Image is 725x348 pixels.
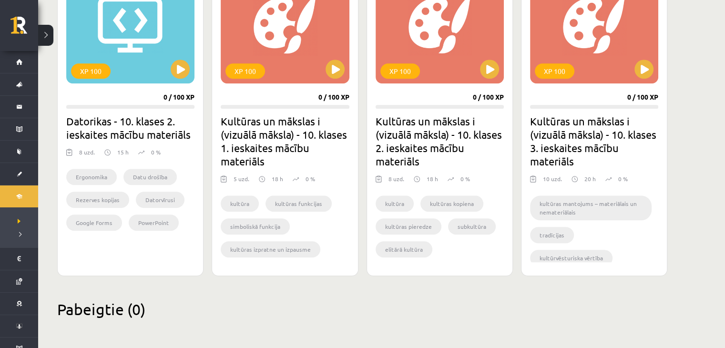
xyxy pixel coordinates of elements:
h2: Kultūras un mākslas i (vizuālā māksla) - 10. klases 1. ieskaites mācību materiāls [221,114,349,168]
p: 18 h [272,174,283,183]
div: XP 100 [225,63,265,79]
li: kultūra [221,195,259,212]
p: 18 h [427,174,438,183]
div: 8 uzd. [79,148,95,162]
li: kultūra [376,195,414,212]
p: 0 % [151,148,161,156]
li: Ergonomika [66,169,117,185]
li: Google Forms [66,215,122,231]
p: 0 % [618,174,628,183]
p: 0 % [306,174,315,183]
div: XP 100 [71,63,111,79]
div: 5 uzd. [234,174,249,189]
p: 15 h [117,148,129,156]
li: Datu drošība [123,169,177,185]
div: XP 100 [535,63,574,79]
li: kultūras izpratne un izpausme [221,241,320,257]
li: kultūras kopiena [420,195,483,212]
h2: Datorikas - 10. klases 2. ieskaites mācību materiāls [66,114,194,141]
div: 8 uzd. [388,174,404,189]
li: kultūrvēsturiska vērtība [530,250,613,266]
h2: Pabeigtie (0) [57,300,667,318]
h2: Kultūras un mākslas i (vizuālā māksla) - 10. klases 3. ieskaites mācību materiāls [530,114,658,168]
li: tradīcijas [530,227,574,243]
li: Datorvīrusi [136,192,184,208]
div: XP 100 [380,63,420,79]
li: Rezerves kopijas [66,192,129,208]
a: Rīgas 1. Tālmācības vidusskola [10,17,38,41]
div: 10 uzd. [543,174,562,189]
li: kultūras mantojums – materiālais un nemateriālais [530,195,652,220]
li: subkultūra [448,218,496,235]
p: 20 h [584,174,596,183]
h2: Kultūras un mākslas i (vizuālā māksla) - 10. klases 2. ieskaites mācību materiāls [376,114,504,168]
li: simboliskā funkcija [221,218,290,235]
li: elitārā kultūra [376,241,432,257]
li: kultūras funkcijas [265,195,332,212]
li: kultūras pieredze [376,218,441,235]
li: PowerPoint [129,215,179,231]
p: 0 % [460,174,470,183]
